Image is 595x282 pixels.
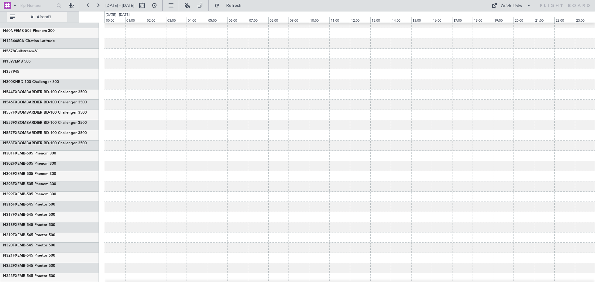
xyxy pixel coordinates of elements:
a: N320FXEMB-545 Praetor 500 [3,244,55,247]
a: N559FXBOMBARDIER BD-100 Challenger 3500 [3,121,87,125]
div: 00:00 [105,17,125,23]
span: N322FX [3,264,17,268]
span: N557FX [3,111,17,115]
div: 06:00 [227,17,248,23]
span: N60NF [3,29,16,33]
div: 15:00 [411,17,432,23]
div: 19:00 [493,17,513,23]
a: N1597EMB 505 [3,60,31,63]
button: Refresh [212,1,249,11]
span: N317FX [3,213,17,217]
div: [DATE] - [DATE] [106,12,130,18]
div: 05:00 [207,17,227,23]
div: 03:00 [166,17,187,23]
div: 11:00 [329,17,350,23]
span: N318FX [3,223,17,227]
a: N1234680A Citation Latitude [3,39,55,43]
div: Quick Links [501,3,522,9]
span: N546FX [3,101,17,104]
a: N357945 [3,70,19,74]
span: N5678 [3,50,15,53]
div: 08:00 [268,17,289,23]
span: N568FX [3,141,17,145]
span: N544FX [3,90,17,94]
div: 04:00 [187,17,207,23]
a: N557FXBOMBARDIER BD-100 Challenger 3500 [3,111,87,115]
span: N323FX [3,274,17,278]
div: 10:00 [309,17,329,23]
span: N300KH [3,80,18,84]
div: 14:00 [391,17,411,23]
span: N303FX [3,172,17,176]
div: 07:00 [248,17,268,23]
div: 16:00 [432,17,452,23]
div: 21:00 [534,17,554,23]
span: N321FX [3,254,17,258]
span: N399FX [3,193,17,196]
div: 18:00 [473,17,493,23]
span: All Aircraft [16,15,65,19]
a: N317FXEMB-545 Praetor 500 [3,213,55,217]
button: Quick Links [488,1,534,11]
span: N301FX [3,152,17,155]
a: N546FXBOMBARDIER BD-100 Challenger 3500 [3,101,87,104]
span: N559FX [3,121,17,125]
div: 09:00 [289,17,309,23]
span: Refresh [221,3,247,8]
span: [DATE] - [DATE] [105,3,134,8]
span: N316FX [3,203,17,206]
a: N567FXBOMBARDIER BD-100 Challenger 3500 [3,131,87,135]
a: N316FXEMB-545 Praetor 500 [3,203,55,206]
div: 22:00 [554,17,575,23]
a: N321FXEMB-545 Praetor 500 [3,254,55,258]
a: N318FXEMB-545 Praetor 500 [3,223,55,227]
a: N322FXEMB-545 Praetor 500 [3,264,55,268]
a: N5678Gulfstream-V [3,50,37,53]
div: 13:00 [370,17,391,23]
span: N302FX [3,162,17,166]
div: 02:00 [146,17,166,23]
a: N544FXBOMBARDIER BD-100 Challenger 3500 [3,90,87,94]
div: 12:00 [350,17,370,23]
div: 20:00 [513,17,534,23]
a: N568FXBOMBARDIER BD-100 Challenger 3500 [3,141,87,145]
span: N1597 [3,60,15,63]
a: N60NFEMB-505 Phenom 300 [3,29,55,33]
a: N300KHBD-100 Challenger 300 [3,80,59,84]
span: N320FX [3,244,17,247]
a: N399FXEMB-505 Phenom 300 [3,193,56,196]
input: Trip Number [19,1,53,10]
a: N398FXEMB-505 Phenom 300 [3,182,56,186]
span: N319FX [3,233,17,237]
a: N302FXEMB-505 Phenom 300 [3,162,56,166]
a: N303FXEMB-505 Phenom 300 [3,172,56,176]
a: N323FXEMB-545 Praetor 500 [3,274,55,278]
span: N1234 [3,39,15,43]
button: All Aircraft [7,12,67,22]
div: 17:00 [452,17,473,23]
a: N319FXEMB-545 Praetor 500 [3,233,55,237]
div: 01:00 [125,17,146,23]
span: N398FX [3,182,17,186]
span: N567FX [3,131,17,135]
a: N301FXEMB-505 Phenom 300 [3,152,56,155]
span: N3579 [3,70,15,74]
